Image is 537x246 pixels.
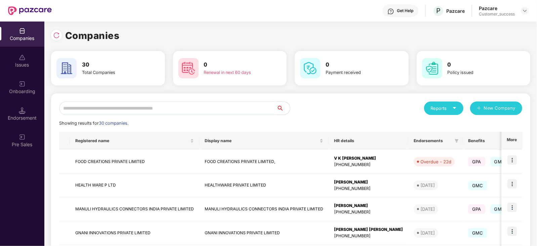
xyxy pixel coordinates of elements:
[490,157,509,166] span: GMC
[436,7,441,15] span: P
[99,121,128,126] span: 30 companies.
[178,58,199,78] img: svg+xml;base64,PHN2ZyB4bWxucz0iaHR0cDovL3d3dy53My5vcmcvMjAwMC9zdmciIHdpZHRoPSI2MCIgaGVpZ2h0PSI2MC...
[422,58,442,78] img: svg+xml;base64,PHN2ZyB4bWxucz0iaHR0cDovL3d3dy53My5vcmcvMjAwMC9zdmciIHdpZHRoPSI2MCIgaGVpZ2h0PSI2MC...
[199,221,329,245] td: GNANI INNOVATIONS PRIVATE LIMITED
[199,132,329,150] th: Display name
[334,155,403,162] div: V K [PERSON_NAME]
[19,107,26,114] img: svg+xml;base64,PHN2ZyB3aWR0aD0iMTQuNSIgaGVpZ2h0PSIxNC41IiB2aWV3Qm94PSIwIDAgMTYgMTYiIGZpbGw9Im5vbm...
[397,8,413,13] div: Get Help
[420,182,435,189] div: [DATE]
[468,204,485,214] span: GPA
[420,158,451,165] div: Overdue - 22d
[82,69,140,76] div: Total Companies
[490,204,509,214] span: GMC
[507,155,517,165] img: icon
[300,58,320,78] img: svg+xml;base64,PHN2ZyB4bWxucz0iaHR0cDovL3d3dy53My5vcmcvMjAwMC9zdmciIHdpZHRoPSI2MCIgaGVpZ2h0PSI2MC...
[53,32,60,39] img: svg+xml;base64,PHN2ZyBpZD0iUmVsb2FkLTMyeDMyIiB4bWxucz0iaHR0cDovL3d3dy53My5vcmcvMjAwMC9zdmciIHdpZH...
[453,137,460,145] span: filter
[420,206,435,212] div: [DATE]
[19,28,26,34] img: svg+xml;base64,PHN2ZyBpZD0iQ29tcGFuaWVzIiB4bWxucz0iaHR0cDovL3d3dy53My5vcmcvMjAwMC9zdmciIHdpZHRoPS...
[522,8,528,13] img: svg+xml;base64,PHN2ZyBpZD0iRHJvcGRvd24tMzJ4MzIiIHhtbG5zPSJodHRwOi8vd3d3LnczLm9yZy8yMDAwL3N2ZyIgd2...
[56,58,77,78] img: svg+xml;base64,PHN2ZyB4bWxucz0iaHR0cDovL3d3dy53My5vcmcvMjAwMC9zdmciIHdpZHRoPSI2MCIgaGVpZ2h0PSI2MC...
[468,157,485,166] span: GPA
[19,54,26,61] img: svg+xml;base64,PHN2ZyBpZD0iSXNzdWVzX2Rpc2FibGVkIiB4bWxucz0iaHR0cDovL3d3dy53My5vcmcvMjAwMC9zdmciIH...
[455,139,459,143] span: filter
[70,197,199,221] td: MANULI HYDRAULICS CONNECTORS INDIA PRIVATE LIMITED
[414,138,452,143] span: Endorsements
[501,132,522,150] th: More
[477,106,481,111] span: plus
[334,162,403,168] div: [PHONE_NUMBER]
[329,132,408,150] th: HR details
[276,101,290,115] button: search
[75,138,189,143] span: Registered name
[507,179,517,189] img: icon
[387,8,394,15] img: svg+xml;base64,PHN2ZyBpZD0iSGVscC0zMngzMiIgeG1sbnM9Imh0dHA6Ly93d3cudzMub3JnLzIwMDAvc3ZnIiB3aWR0aD...
[334,209,403,215] div: [PHONE_NUMBER]
[448,60,505,69] h3: 0
[205,138,318,143] span: Display name
[479,5,515,11] div: Pazcare
[204,69,262,76] div: Renewal in next 60 days
[82,60,140,69] h3: 30
[420,230,435,236] div: [DATE]
[446,8,465,14] div: Pazcare
[65,28,120,43] h1: Companies
[19,134,26,140] img: svg+xml;base64,PHN2ZyB3aWR0aD0iMjAiIGhlaWdodD0iMjAiIHZpZXdCb3g9IjAgMCAyMCAyMCIgZmlsbD0ibm9uZSIgeG...
[326,60,383,69] h3: 0
[448,69,505,76] div: Policy issued
[470,101,522,115] button: plusNew Company
[484,105,516,112] span: New Company
[334,203,403,209] div: [PERSON_NAME]
[276,106,290,111] span: search
[199,150,329,174] td: FOOD CREATIONS PRIVATE LIMITED,
[431,105,457,112] div: Reports
[479,11,515,17] div: Customer_success
[334,186,403,192] div: [PHONE_NUMBER]
[334,179,403,186] div: [PERSON_NAME]
[199,197,329,221] td: MANULI HYDRAULICS CONNECTORS INDIA PRIVATE LIMITED
[334,227,403,233] div: [PERSON_NAME] [PERSON_NAME]
[70,150,199,174] td: FOOD CREATIONS PRIVATE LIMITED
[8,6,52,15] img: New Pazcare Logo
[452,106,457,110] span: caret-down
[19,81,26,87] img: svg+xml;base64,PHN2ZyB3aWR0aD0iMjAiIGhlaWdodD0iMjAiIHZpZXdCb3g9IjAgMCAyMCAyMCIgZmlsbD0ibm9uZSIgeG...
[204,60,262,69] h3: 0
[507,227,517,236] img: icon
[334,233,403,239] div: [PHONE_NUMBER]
[199,174,329,198] td: HEALTHWARE PRIVATE LIMITED
[468,228,487,238] span: GMC
[468,181,487,190] span: GMC
[59,121,128,126] span: Showing results for
[70,174,199,198] td: HEALTH WARE P LTD
[70,132,199,150] th: Registered name
[326,69,383,76] div: Payment received
[70,221,199,245] td: GNANI INNOVATIONS PRIVATE LIMITED
[507,203,517,212] img: icon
